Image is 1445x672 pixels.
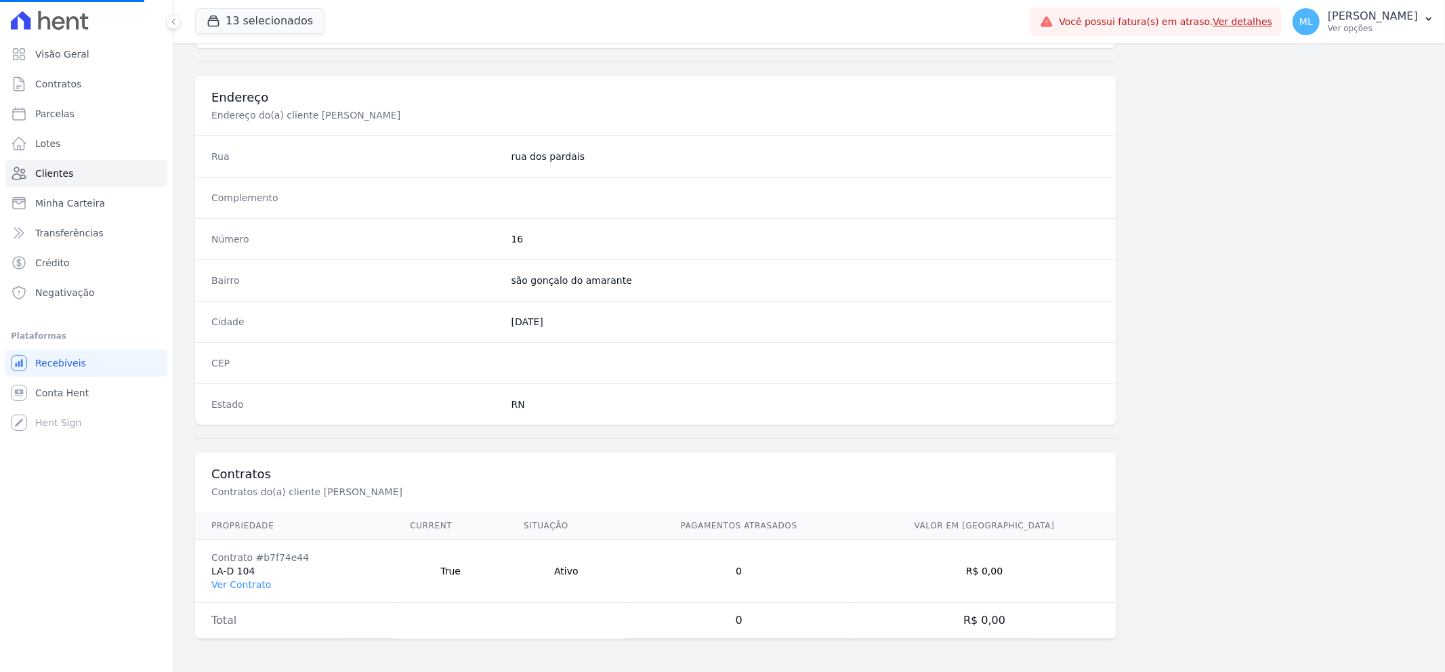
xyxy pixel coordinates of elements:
[35,226,104,240] span: Transferências
[211,356,501,370] dt: CEP
[1282,3,1445,41] button: ML [PERSON_NAME] Ver opções
[195,603,394,639] td: Total
[507,540,625,603] td: Ativo
[211,485,667,499] p: Contratos do(a) cliente [PERSON_NAME]
[5,350,167,377] a: Recebíveis
[1213,16,1273,27] a: Ver detalhes
[211,89,1100,106] h3: Endereço
[211,466,1100,482] h3: Contratos
[211,191,501,205] dt: Complemento
[1059,15,1272,29] span: Você possui fatura(s) em atraso.
[625,540,853,603] td: 0
[35,256,70,270] span: Crédito
[211,150,501,163] dt: Rua
[35,386,89,400] span: Conta Hent
[195,512,394,540] th: Propriedade
[394,540,507,603] td: True
[1328,23,1418,34] p: Ver opções
[35,77,81,91] span: Contratos
[11,328,162,344] div: Plataformas
[853,540,1116,603] td: R$ 0,00
[35,47,89,61] span: Visão Geral
[5,279,167,306] a: Negativação
[211,579,271,590] a: Ver Contrato
[5,41,167,68] a: Visão Geral
[211,398,501,411] dt: Estado
[511,150,1100,163] dd: rua dos pardais
[211,232,501,246] dt: Número
[1299,17,1313,26] span: ML
[5,100,167,127] a: Parcelas
[35,286,95,299] span: Negativação
[625,512,853,540] th: Pagamentos Atrasados
[195,540,394,603] td: LA-D 104
[625,603,853,639] td: 0
[5,379,167,406] a: Conta Hent
[853,512,1116,540] th: Valor em [GEOGRAPHIC_DATA]
[195,8,324,34] button: 13 selecionados
[5,219,167,247] a: Transferências
[35,356,86,370] span: Recebíveis
[511,315,1100,329] dd: [DATE]
[35,196,105,210] span: Minha Carteira
[511,398,1100,411] dd: RN
[5,70,167,98] a: Contratos
[35,137,61,150] span: Lotes
[211,108,667,122] p: Endereço do(a) cliente [PERSON_NAME]
[211,551,377,564] div: Contrato #b7f74e44
[511,274,1100,287] dd: são gonçalo do amarante
[5,160,167,187] a: Clientes
[211,315,501,329] dt: Cidade
[507,512,625,540] th: Situação
[35,167,73,180] span: Clientes
[35,107,75,121] span: Parcelas
[853,603,1116,639] td: R$ 0,00
[211,274,501,287] dt: Bairro
[511,232,1100,246] dd: 16
[5,249,167,276] a: Crédito
[5,190,167,217] a: Minha Carteira
[5,130,167,157] a: Lotes
[1328,9,1418,23] p: [PERSON_NAME]
[394,512,507,540] th: Current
